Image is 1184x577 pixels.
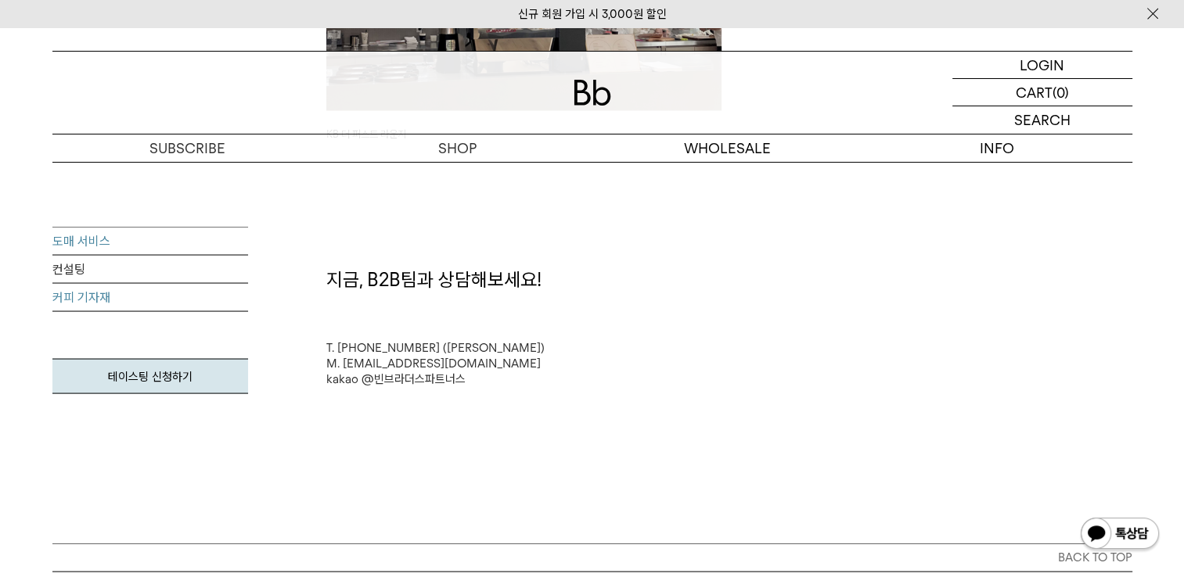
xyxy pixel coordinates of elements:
[1016,79,1053,106] p: CART
[518,7,667,21] a: 신규 회원 가입 시 3,000원 할인
[326,357,541,371] a: M. [EMAIL_ADDRESS][DOMAIN_NAME]
[326,372,466,386] a: kakao @빈브라더스파트너스
[952,52,1132,79] a: LOGIN
[1014,106,1071,134] p: SEARCH
[52,134,322,162] a: SUBSCRIBE
[318,267,1140,293] div: 지금, B2B팀과 상담해보세요!
[592,134,862,162] p: WHOLESALE
[322,134,592,162] a: SHOP
[952,79,1132,106] a: CART (0)
[52,228,248,256] a: 도매 서비스
[1053,79,1069,106] p: (0)
[1079,516,1161,554] img: 카카오톡 채널 1:1 채팅 버튼
[52,543,1132,572] button: BACK TO TOP
[52,359,248,394] a: 테이스팅 신청하기
[574,80,611,106] img: 로고
[862,134,1132,162] p: INFO
[52,284,248,312] a: 커피 기자재
[52,256,248,284] a: 컨설팅
[1020,52,1064,78] p: LOGIN
[326,341,545,355] a: T. [PHONE_NUMBER] ([PERSON_NAME])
